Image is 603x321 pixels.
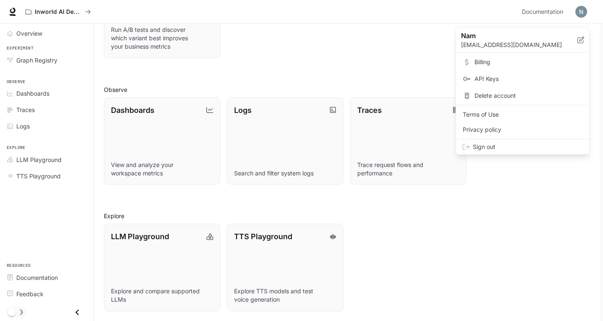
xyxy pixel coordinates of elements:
p: [EMAIL_ADDRESS][DOMAIN_NAME] [461,41,577,49]
p: Nam [461,31,564,41]
span: API Keys [474,75,582,83]
a: Terms of Use [458,107,588,122]
a: Privacy policy [458,122,588,137]
span: Terms of Use [463,110,582,119]
div: Delete account [458,88,588,103]
div: Nam[EMAIL_ADDRESS][DOMAIN_NAME] [456,27,589,53]
span: Delete account [474,91,582,100]
span: Sign out [473,143,582,151]
span: Privacy policy [463,125,582,134]
a: Billing [458,55,588,70]
div: Sign out [456,139,589,154]
a: API Keys [458,71,588,86]
span: Billing [474,58,582,66]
